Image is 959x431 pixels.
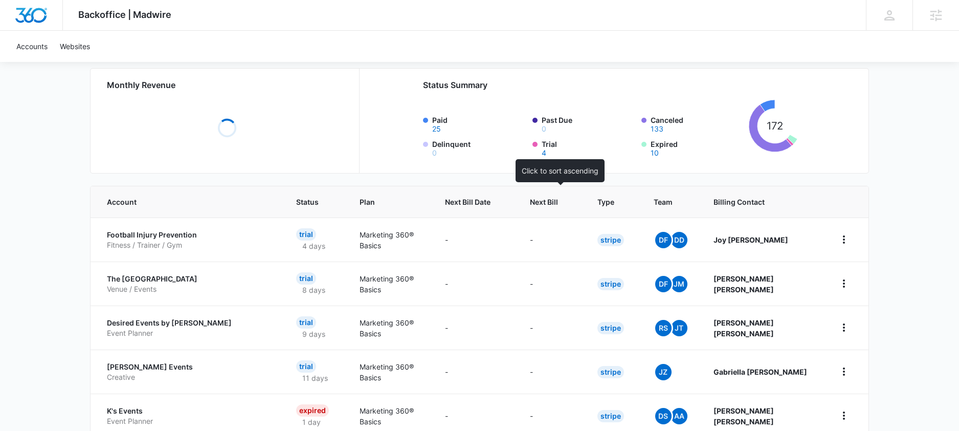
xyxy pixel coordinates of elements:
[296,272,316,285] div: Trial
[836,407,852,424] button: home
[296,241,331,251] p: 4 days
[766,119,783,132] tspan: 172
[836,275,852,292] button: home
[360,197,420,207] span: Plan
[597,278,624,290] div: Stripe
[516,159,605,182] div: Click to sort ascending
[518,350,585,394] td: -
[360,273,420,295] p: Marketing 360® Basics
[423,79,801,91] h2: Status Summary
[542,149,546,157] button: Trial
[597,197,614,207] span: Type
[54,31,96,62] a: Websites
[651,115,745,133] label: Canceled
[654,197,674,207] span: Team
[433,262,518,306] td: -
[655,364,672,380] span: JZ
[713,406,774,426] strong: [PERSON_NAME] [PERSON_NAME]
[107,230,272,250] a: Football Injury PreventionFitness / Trainer / Gym
[107,372,272,382] p: Creative
[651,125,663,133] button: Canceled
[10,31,54,62] a: Accounts
[107,406,272,426] a: K's EventsEvent Planner
[651,149,659,157] button: Expired
[671,320,687,336] span: JT
[107,79,347,91] h2: Monthly Revenue
[518,218,585,262] td: -
[542,115,636,133] label: Past Due
[107,318,272,328] p: Desired Events by [PERSON_NAME]
[107,197,257,207] span: Account
[432,139,526,157] label: Delinquent
[713,197,811,207] span: Billing Contact
[655,232,672,248] span: DF
[107,362,272,372] p: [PERSON_NAME] Events
[655,408,672,424] span: DS
[671,408,687,424] span: AA
[296,285,331,295] p: 8 days
[597,410,624,422] div: Stripe
[107,274,272,284] p: The [GEOGRAPHIC_DATA]
[107,416,272,426] p: Event Planner
[360,405,420,427] p: Marketing 360® Basics
[655,276,672,292] span: DF
[433,306,518,350] td: -
[433,350,518,394] td: -
[296,316,316,329] div: Trial
[432,125,441,133] button: Paid
[713,274,774,294] strong: [PERSON_NAME] [PERSON_NAME]
[836,363,852,380] button: home
[296,329,331,339] p: 9 days
[518,306,585,350] td: -
[445,197,490,207] span: Next Bill Date
[107,284,272,294] p: Venue / Events
[713,318,774,338] strong: [PERSON_NAME] [PERSON_NAME]
[530,197,558,207] span: Next Bill
[542,139,636,157] label: Trial
[433,218,518,262] td: -
[360,317,420,339] p: Marketing 360® Basics
[107,328,272,338] p: Event Planner
[597,366,624,378] div: Stripe
[107,406,272,416] p: K's Events
[78,9,171,20] span: Backoffice | Madwire
[107,318,272,338] a: Desired Events by [PERSON_NAME]Event Planner
[296,197,320,207] span: Status
[671,276,687,292] span: JM
[836,319,852,336] button: home
[107,274,272,294] a: The [GEOGRAPHIC_DATA]Venue / Events
[836,231,852,248] button: home
[296,360,316,373] div: Trial
[432,115,526,133] label: Paid
[597,234,624,246] div: Stripe
[713,235,788,244] strong: Joy [PERSON_NAME]
[107,240,272,250] p: Fitness / Trainer / Gym
[713,368,807,376] strong: Gabriella [PERSON_NAME]
[296,228,316,241] div: Trial
[651,139,745,157] label: Expired
[360,361,420,383] p: Marketing 360® Basics
[296,404,329,417] div: Expired
[107,362,272,382] a: [PERSON_NAME] EventsCreative
[671,232,687,248] span: DD
[597,322,624,334] div: Stripe
[296,417,327,427] p: 1 day
[655,320,672,336] span: RS
[296,373,334,383] p: 11 days
[360,229,420,251] p: Marketing 360® Basics
[518,262,585,306] td: -
[107,230,272,240] p: Football Injury Prevention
